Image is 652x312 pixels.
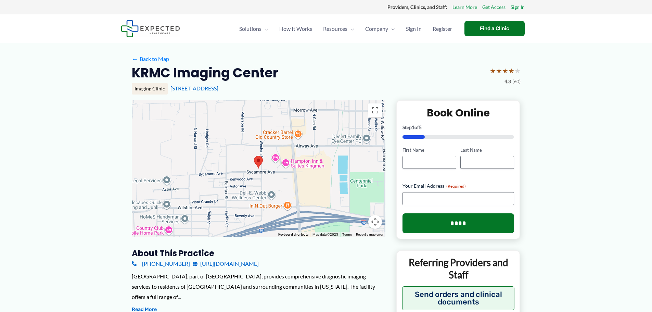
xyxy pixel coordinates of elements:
[279,17,312,41] span: How It Works
[514,64,521,77] span: ★
[132,54,169,64] a: ←Back to Map
[419,124,422,130] span: 5
[460,147,514,153] label: Last Name
[234,17,458,41] nav: Primary Site Navigation
[278,232,308,237] button: Keyboard shortcuts
[121,20,180,37] img: Expected Healthcare Logo - side, dark font, small
[402,286,515,310] button: Send orders and clinical documents
[239,17,261,41] span: Solutions
[490,64,496,77] span: ★
[508,64,514,77] span: ★
[406,17,422,41] span: Sign In
[234,17,274,41] a: SolutionsMenu Toggle
[402,106,514,120] h2: Book Online
[433,17,452,41] span: Register
[502,64,508,77] span: ★
[387,4,447,10] strong: Providers, Clinics, and Staff:
[132,248,385,259] h3: About this practice
[132,55,138,62] span: ←
[402,125,514,130] p: Step of
[360,17,400,41] a: CompanyMenu Toggle
[342,233,352,236] a: Terms (opens in new tab)
[427,17,458,41] a: Register
[402,147,456,153] label: First Name
[412,124,414,130] span: 1
[318,17,360,41] a: ResourcesMenu Toggle
[388,17,395,41] span: Menu Toggle
[446,184,466,189] span: (Required)
[368,103,382,117] button: Toggle fullscreen view
[368,215,382,229] button: Map camera controls
[323,17,347,41] span: Resources
[511,3,525,12] a: Sign In
[132,83,168,95] div: Imaging Clinic
[356,233,383,236] a: Report a map error
[402,256,515,281] p: Referring Providers and Staff
[496,64,502,77] span: ★
[312,233,338,236] span: Map data ©2025
[274,17,318,41] a: How It Works
[261,17,268,41] span: Menu Toggle
[482,3,506,12] a: Get Access
[452,3,477,12] a: Learn More
[132,259,190,269] a: [PHONE_NUMBER]
[365,17,388,41] span: Company
[512,77,521,86] span: (60)
[400,17,427,41] a: Sign In
[170,85,218,91] a: [STREET_ADDRESS]
[402,183,514,189] label: Your Email Address
[504,77,511,86] span: 4.3
[132,271,385,302] div: [GEOGRAPHIC_DATA], part of [GEOGRAPHIC_DATA], provides comprehensive diagnostic imaging services ...
[193,259,259,269] a: [URL][DOMAIN_NAME]
[133,228,156,237] a: Open this area in Google Maps (opens a new window)
[464,21,525,36] a: Find a Clinic
[132,64,278,81] h2: KRMC Imaging Center
[347,17,354,41] span: Menu Toggle
[133,228,156,237] img: Google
